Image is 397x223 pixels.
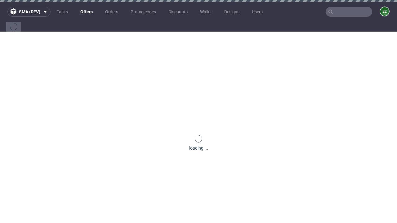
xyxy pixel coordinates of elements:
a: Designs [221,7,243,17]
a: Orders [101,7,122,17]
button: sma (dev) [7,7,51,17]
a: Users [248,7,266,17]
span: sma (dev) [19,10,40,14]
a: Discounts [165,7,191,17]
a: Tasks [53,7,72,17]
a: Offers [77,7,96,17]
figcaption: e2 [380,7,389,16]
a: Promo codes [127,7,160,17]
a: Wallet [196,7,216,17]
div: loading ... [189,145,208,151]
